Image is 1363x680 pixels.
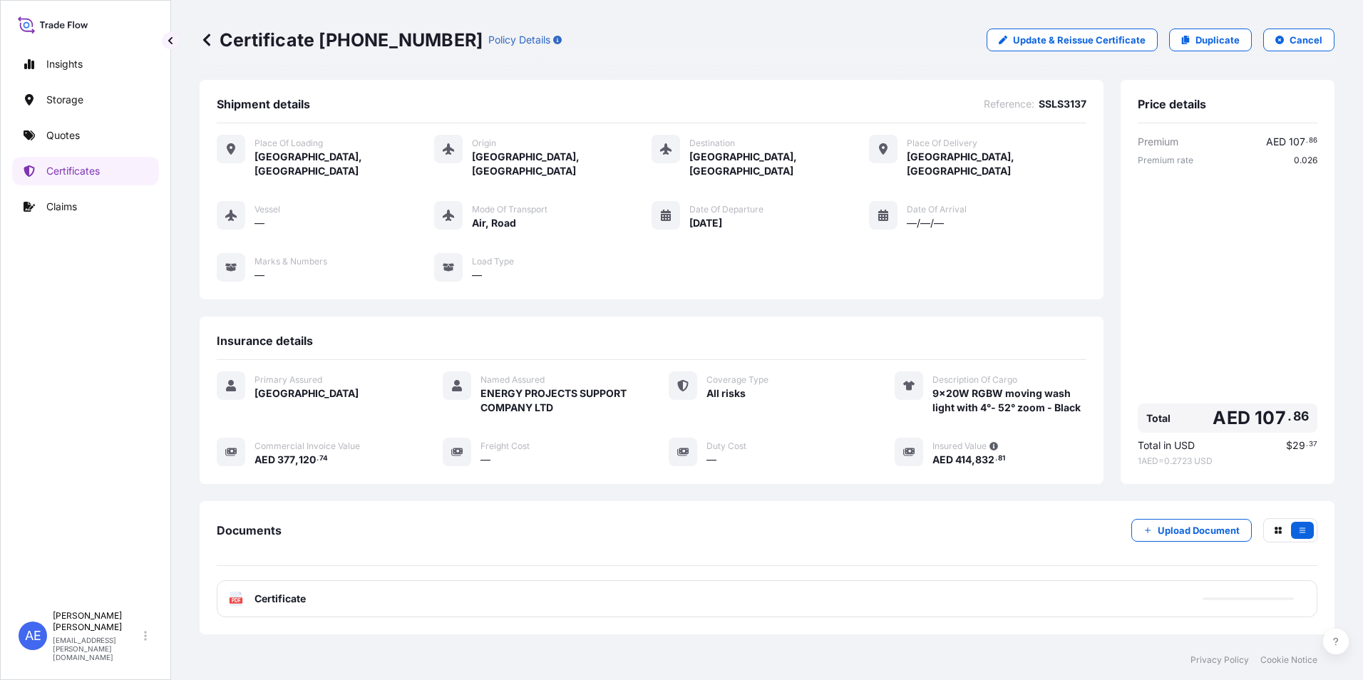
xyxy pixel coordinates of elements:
span: 74 [319,456,328,461]
span: Mode of Transport [472,204,547,215]
a: Privacy Policy [1190,654,1249,666]
span: — [472,268,482,282]
button: Cancel [1263,29,1334,51]
p: Certificates [46,164,100,178]
a: Update & Reissue Certificate [987,29,1158,51]
span: — [480,453,490,467]
span: Date of Arrival [907,204,967,215]
span: , [972,455,975,465]
span: . [995,456,997,461]
p: Update & Reissue Certificate [1013,33,1146,47]
span: Reference : [984,97,1034,111]
a: Duplicate [1169,29,1252,51]
p: Policy Details [488,33,550,47]
span: Primary Assured [254,374,322,386]
a: Storage [12,86,159,114]
p: [PERSON_NAME] [PERSON_NAME] [53,610,141,633]
p: Cancel [1290,33,1322,47]
span: Destination [689,138,735,149]
span: 37 [1309,442,1317,447]
a: Claims [12,192,159,221]
span: Origin [472,138,496,149]
span: 377 [277,455,295,465]
span: ENERGY PROJECTS SUPPORT COMPANY LTD [480,386,634,415]
span: 86 [1293,412,1309,421]
a: Insights [12,50,159,78]
p: [EMAIL_ADDRESS][PERSON_NAME][DOMAIN_NAME] [53,636,141,661]
span: Certificate [254,592,306,606]
span: Total in USD [1138,438,1195,453]
p: Storage [46,93,83,107]
span: Premium rate [1138,155,1193,166]
p: Quotes [46,128,80,143]
span: . [1306,442,1308,447]
span: Duty Cost [706,441,746,452]
span: 0.026 [1294,155,1317,166]
span: [GEOGRAPHIC_DATA], [GEOGRAPHIC_DATA] [472,150,652,178]
span: — [254,216,264,230]
span: 832 [975,455,994,465]
span: Vessel [254,204,280,215]
span: 107 [1255,409,1286,427]
span: AE [25,629,41,643]
span: [GEOGRAPHIC_DATA], [GEOGRAPHIC_DATA] [907,150,1086,178]
span: 107 [1289,137,1305,147]
span: . [1287,412,1292,421]
span: . [317,456,319,461]
span: Price details [1138,97,1206,111]
span: Coverage Type [706,374,768,386]
span: Insurance details [217,334,313,348]
a: Cookie Notice [1260,654,1317,666]
span: [GEOGRAPHIC_DATA], [GEOGRAPHIC_DATA] [254,150,434,178]
span: 86 [1309,138,1317,143]
span: Shipment details [217,97,310,111]
span: All risks [706,386,746,401]
span: 414 [955,455,972,465]
span: 120 [299,455,316,465]
button: Upload Document [1131,519,1252,542]
span: 81 [998,456,1005,461]
span: Commercial Invoice Value [254,441,360,452]
span: Total [1146,411,1171,426]
span: Insured Value [932,441,987,452]
span: [GEOGRAPHIC_DATA], [GEOGRAPHIC_DATA] [689,150,869,178]
span: [GEOGRAPHIC_DATA] [254,386,359,401]
span: 1 AED = 0.2723 USD [1138,455,1317,467]
span: Date of Departure [689,204,763,215]
span: Named Assured [480,374,545,386]
span: . [1306,138,1308,143]
span: 9x20W RGBW moving wash light with 4°- 52° zoom - Black [932,386,1086,415]
span: AED [1213,409,1250,427]
span: — [706,453,716,467]
text: PDF [232,598,241,603]
span: Freight Cost [480,441,530,452]
span: AED [254,455,275,465]
span: — [254,268,264,282]
a: Certificates [12,157,159,185]
span: Premium [1138,135,1178,149]
span: Air, Road [472,216,516,230]
span: $ [1286,441,1292,450]
span: —/—/— [907,216,944,230]
p: Certificate [PHONE_NUMBER] [200,29,483,51]
span: SSLS3137 [1039,97,1086,111]
span: Place of Loading [254,138,323,149]
span: Load Type [472,256,514,267]
span: , [295,455,299,465]
span: Place of Delivery [907,138,977,149]
p: Claims [46,200,77,214]
p: Insights [46,57,83,71]
span: Documents [217,523,282,537]
a: Quotes [12,121,159,150]
p: Upload Document [1158,523,1240,537]
span: Marks & Numbers [254,256,327,267]
p: Duplicate [1195,33,1240,47]
span: Description Of Cargo [932,374,1017,386]
span: AED [932,455,953,465]
span: [DATE] [689,216,722,230]
span: 29 [1292,441,1305,450]
span: AED [1266,137,1286,147]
